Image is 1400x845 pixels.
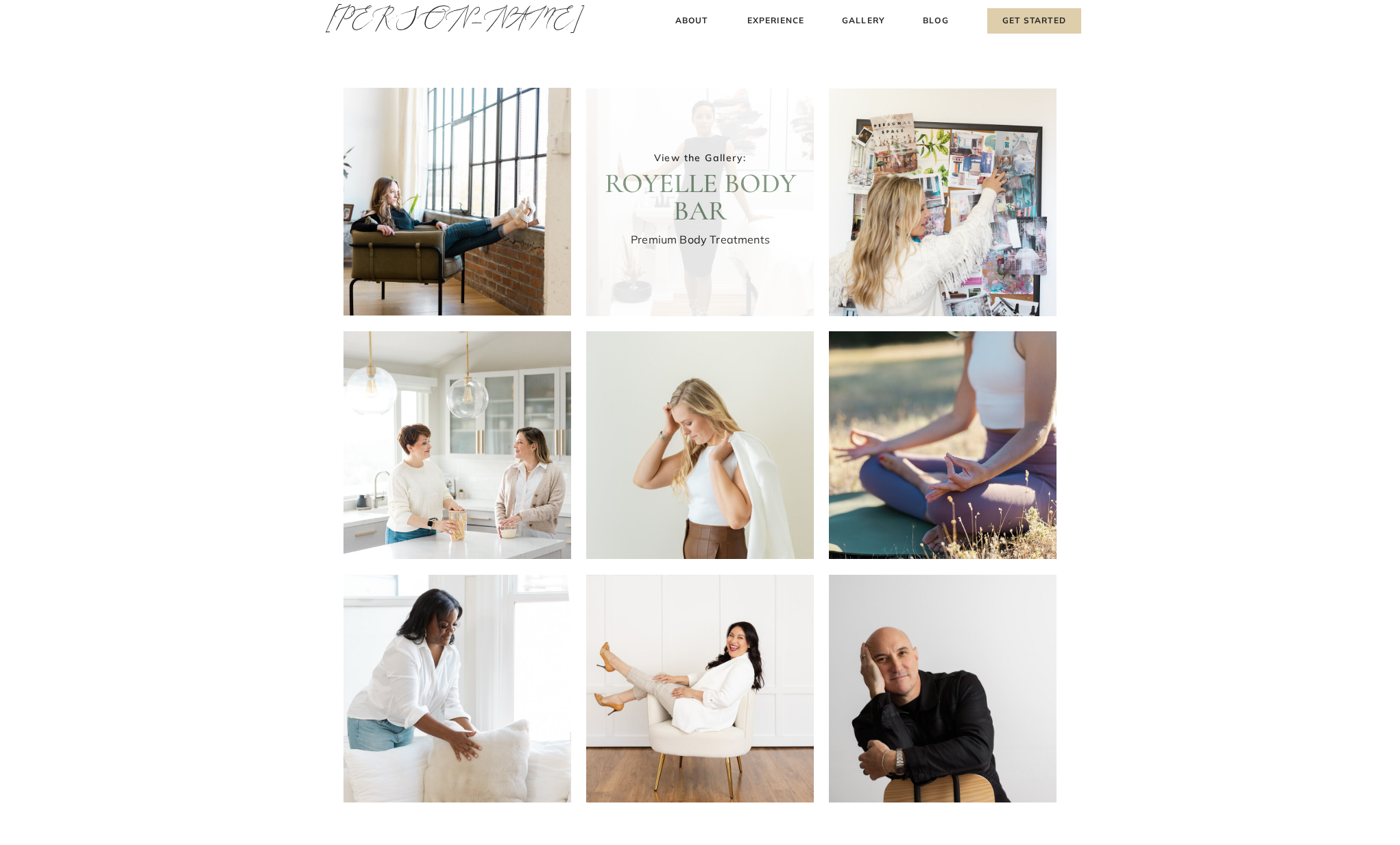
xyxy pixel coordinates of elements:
[671,14,712,28] a: About
[745,14,806,28] a: Experience
[920,14,952,28] a: Blog
[987,8,1081,34] a: Get Started
[841,14,886,28] a: Gallery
